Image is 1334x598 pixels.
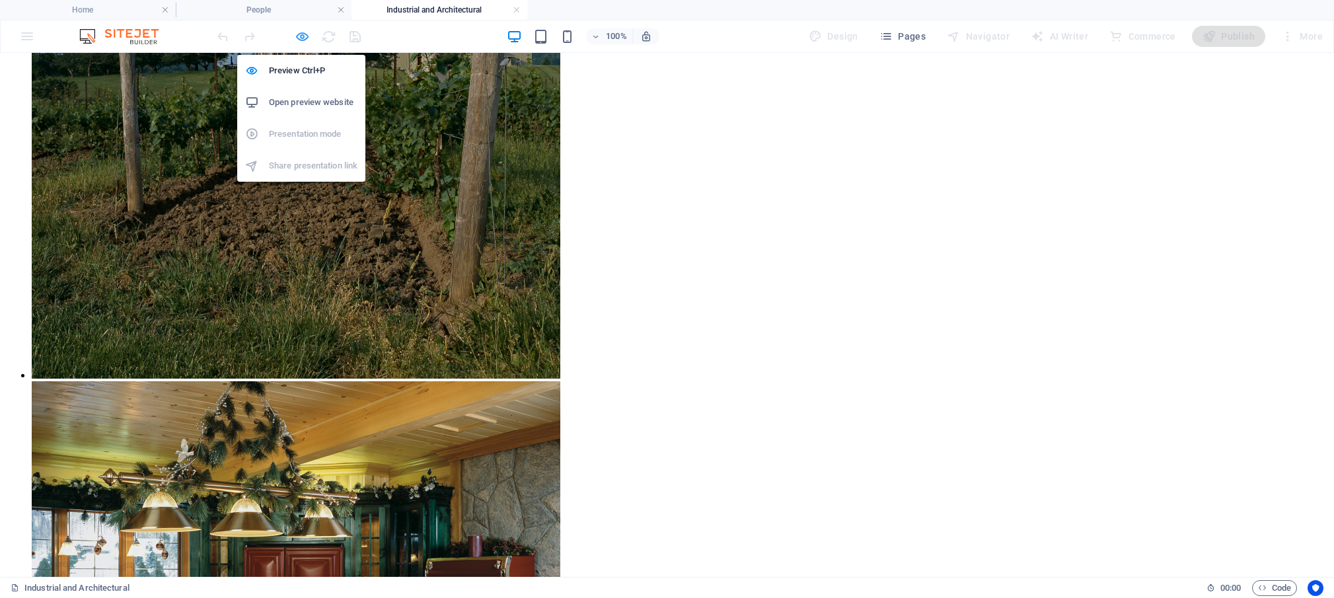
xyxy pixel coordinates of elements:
[1230,583,1232,593] span: :
[1206,580,1241,596] h6: Session time
[1258,580,1291,596] span: Code
[11,580,130,596] a: Click to cancel selection. Double-click to open Pages
[606,28,627,44] h6: 100%
[269,63,357,79] h6: Preview Ctrl+P
[879,30,926,43] span: Pages
[269,94,357,110] h6: Open preview website
[803,26,864,47] div: Design (Ctrl+Alt+Y)
[640,30,652,42] i: On resize automatically adjust zoom level to fit chosen device.
[176,3,352,17] h4: People
[1220,580,1241,596] span: 00 00
[874,26,931,47] button: Pages
[586,28,633,44] button: 100%
[352,3,527,17] h4: Industrial and Architectural
[1308,580,1323,596] button: Usercentrics
[1252,580,1297,596] button: Code
[76,28,175,44] img: Editor Logo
